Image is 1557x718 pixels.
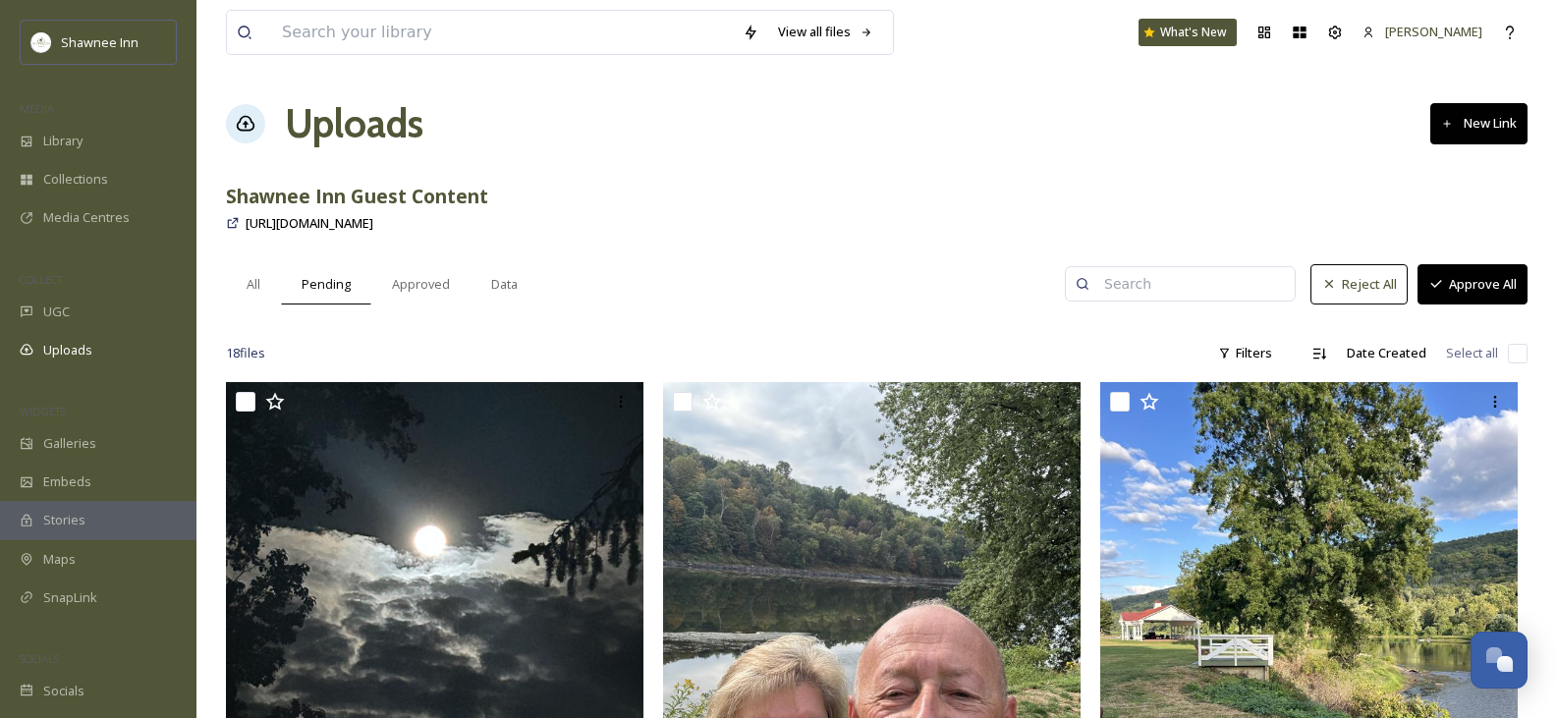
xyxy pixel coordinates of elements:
[1139,19,1237,46] a: What's New
[392,275,450,294] span: Approved
[1337,334,1436,372] div: Date Created
[61,33,139,51] span: Shawnee Inn
[20,101,54,116] span: MEDIA
[43,132,83,150] span: Library
[43,511,85,529] span: Stories
[43,550,76,569] span: Maps
[20,272,62,287] span: COLLECT
[285,94,423,153] a: Uploads
[1353,13,1492,51] a: [PERSON_NAME]
[226,344,265,362] span: 18 file s
[43,208,130,227] span: Media Centres
[43,434,96,453] span: Galleries
[43,472,91,491] span: Embeds
[1094,264,1285,304] input: Search
[302,275,351,294] span: Pending
[1418,264,1528,304] button: Approve All
[768,13,883,51] a: View all files
[20,404,65,418] span: WIDGETS
[43,303,70,321] span: UGC
[43,170,108,189] span: Collections
[43,341,92,359] span: Uploads
[43,682,84,700] span: Socials
[1446,344,1498,362] span: Select all
[20,651,59,666] span: SOCIALS
[491,275,518,294] span: Data
[1430,103,1528,143] button: New Link
[1310,264,1408,304] button: Reject All
[1471,632,1528,689] button: Open Chat
[1385,23,1482,40] span: [PERSON_NAME]
[272,11,733,54] input: Search your library
[226,183,488,209] strong: Shawnee Inn Guest Content
[247,275,260,294] span: All
[1208,334,1282,372] div: Filters
[246,211,373,235] a: [URL][DOMAIN_NAME]
[43,588,97,607] span: SnapLink
[246,214,373,232] span: [URL][DOMAIN_NAME]
[31,32,51,52] img: shawnee-300x300.jpg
